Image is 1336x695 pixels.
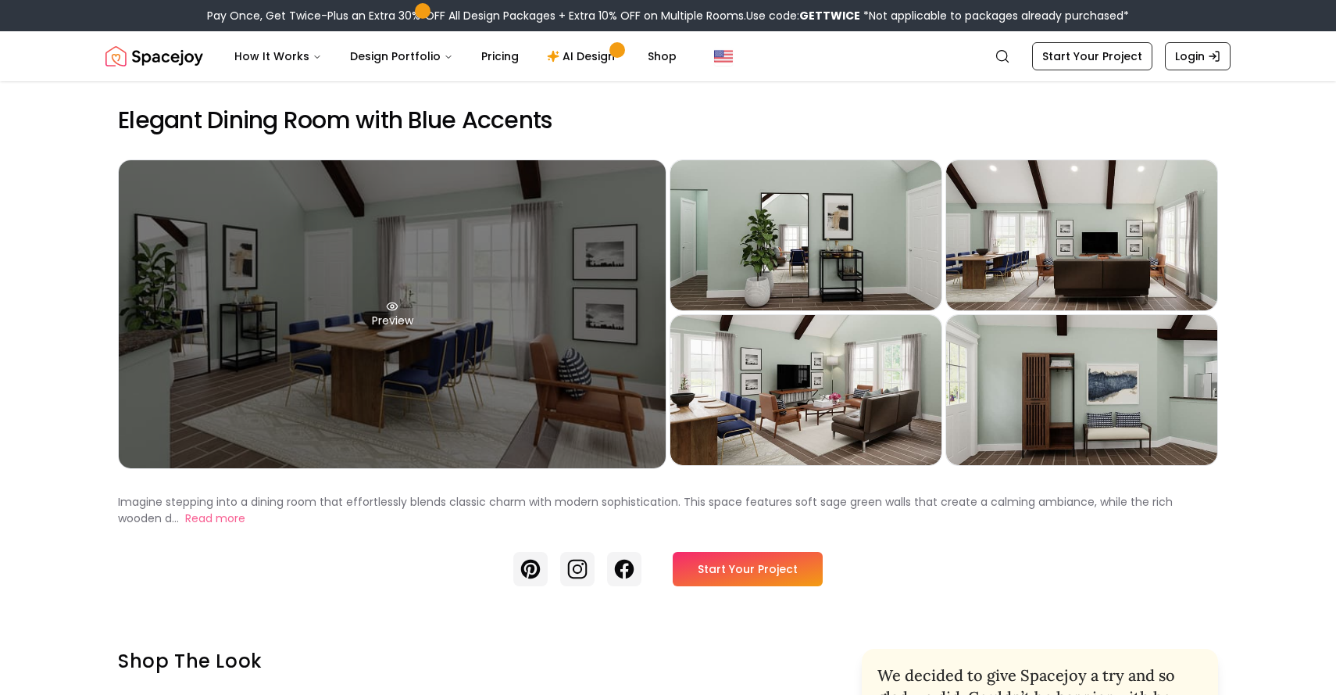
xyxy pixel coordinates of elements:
a: Shop [635,41,689,72]
h3: Shop the look [118,649,831,674]
img: Spacejoy Logo [105,41,203,72]
a: AI Design [534,41,632,72]
button: How It Works [222,41,334,72]
button: Read more [185,511,245,527]
div: Pay Once, Get Twice-Plus an Extra 30% OFF All Design Packages + Extra 10% OFF on Multiple Rooms. [207,8,1129,23]
img: United States [714,47,733,66]
nav: Main [222,41,689,72]
a: Login [1165,42,1231,70]
button: Design Portfolio [338,41,466,72]
a: Spacejoy [105,41,203,72]
a: Start Your Project [673,552,823,586]
span: *Not applicable to packages already purchased* [860,8,1129,23]
div: Preview [119,160,666,468]
a: Start Your Project [1032,42,1152,70]
p: Imagine stepping into a dining room that effortlessly blends classic charm with modern sophistica... [118,494,1173,526]
b: GETTWICE [799,8,860,23]
nav: Global [105,31,1231,81]
h2: Elegant Dining Room with Blue Accents [118,106,1218,134]
a: Pricing [469,41,531,72]
span: Use code: [746,8,860,23]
